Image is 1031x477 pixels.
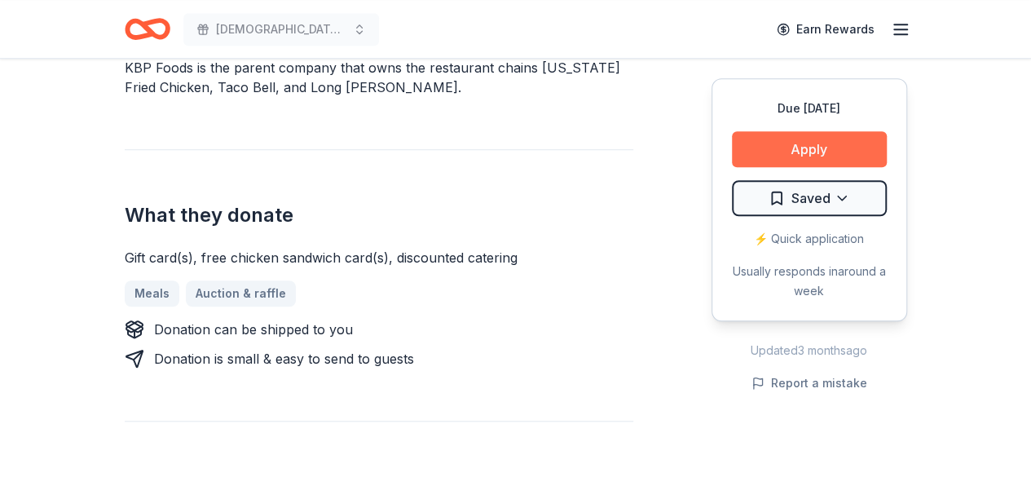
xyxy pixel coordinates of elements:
span: Saved [791,188,831,209]
button: [DEMOGRAPHIC_DATA] immigrants Advocacy summit [183,13,379,46]
a: Home [125,10,170,48]
div: Due [DATE] [732,99,887,118]
div: Updated 3 months ago [712,341,907,360]
a: Earn Rewards [767,15,884,44]
div: Gift card(s), free chicken sandwich card(s), discounted catering [125,248,633,267]
a: Meals [125,280,179,307]
a: Auction & raffle [186,280,296,307]
button: Report a mistake [751,373,867,393]
div: KBP Foods is the parent company that owns the restaurant chains [US_STATE] Fried Chicken, Taco Be... [125,58,633,97]
span: [DEMOGRAPHIC_DATA] immigrants Advocacy summit [216,20,346,39]
div: Donation is small & easy to send to guests [154,349,414,369]
div: Usually responds in around a week [732,262,887,301]
div: ⚡️ Quick application [732,229,887,249]
button: Apply [732,131,887,167]
div: Donation can be shipped to you [154,320,353,339]
button: Saved [732,180,887,216]
h2: What they donate [125,202,633,228]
